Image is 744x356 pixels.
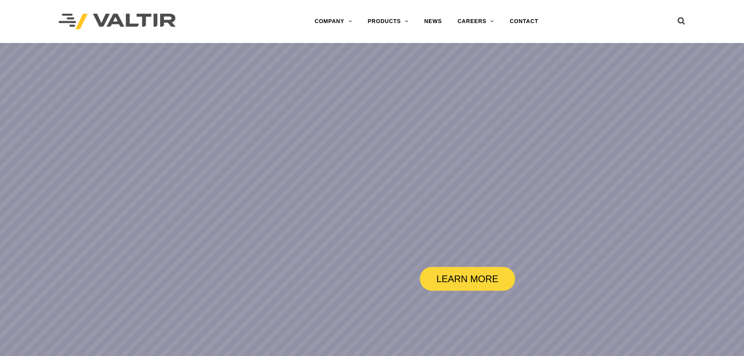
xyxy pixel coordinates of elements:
a: PRODUCTS [360,14,416,29]
img: Valtir [59,14,176,30]
a: LEARN MORE [420,267,515,291]
a: NEWS [416,14,450,29]
a: CONTACT [502,14,546,29]
a: COMPANY [307,14,360,29]
a: CAREERS [450,14,502,29]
